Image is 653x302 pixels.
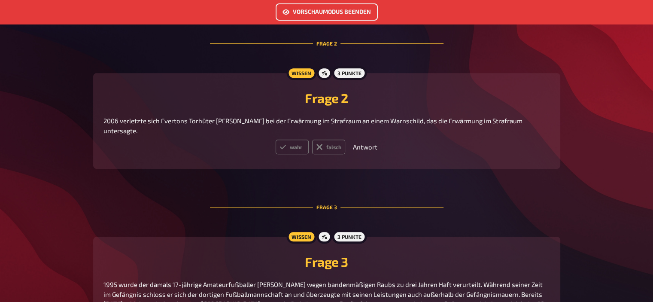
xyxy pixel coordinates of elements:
a: Vorschaumodus beenden [276,3,378,21]
label: wahr [276,140,309,154]
div: Frage 3 [210,183,443,232]
div: Wissen [286,66,316,80]
p: Antwort [353,142,377,152]
div: 3 Punkte [332,66,367,80]
div: Wissen [286,230,316,244]
span: 2006 verletzte sich Evertons Torhüter [PERSON_NAME] bei der Erwärmung im Strafraum an einem Warns... [103,117,524,134]
label: falsch [312,140,345,154]
div: Frage 2 [210,19,443,68]
h2: Frage 3 [103,254,550,269]
div: 3 Punkte [332,230,367,244]
h2: Frage 2 [103,90,550,106]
